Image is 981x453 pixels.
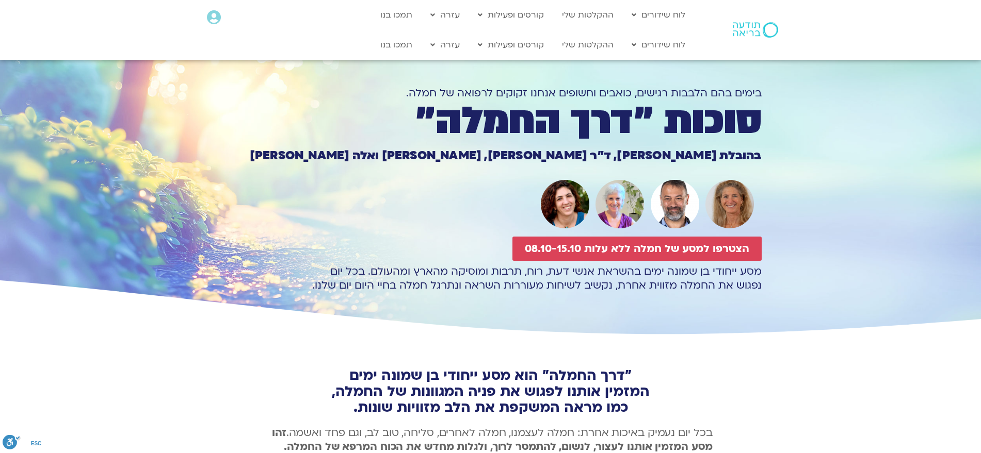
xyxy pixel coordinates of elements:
[557,5,619,25] a: ההקלטות שלי
[220,150,762,161] h1: בהובלת [PERSON_NAME], ד״ר [PERSON_NAME], [PERSON_NAME] ואלה [PERSON_NAME]
[425,5,465,25] a: עזרה
[375,5,417,25] a: תמכו בנו
[626,35,690,55] a: לוח שידורים
[375,35,417,55] a: תמכו בנו
[269,367,713,415] h2: "דרך החמלה" הוא מסע ייחודי בן שמונה ימים המזמין אותנו לפגוש את פניה המגוונות של החמלה, כמו מראה ה...
[220,104,762,139] h1: סוכות ״דרך החמלה״
[473,35,549,55] a: קורסים ופעילות
[220,264,762,292] p: מסע ייחודי בן שמונה ימים בהשראת אנשי דעת, רוח, תרבות ומוסיקה מהארץ ומהעולם. בכל יום נפגוש את החמל...
[525,243,749,255] span: הצטרפו למסע של חמלה ללא עלות 08.10-15.10
[473,5,549,25] a: קורסים ופעילות
[220,86,762,100] h1: בימים בהם הלבבות רגישים, כואבים וחשופים אנחנו זקוקים לרפואה של חמלה.
[733,22,778,38] img: תודעה בריאה
[425,35,465,55] a: עזרה
[557,35,619,55] a: ההקלטות שלי
[512,237,762,261] a: הצטרפו למסע של חמלה ללא עלות 08.10-15.10
[626,5,690,25] a: לוח שידורים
